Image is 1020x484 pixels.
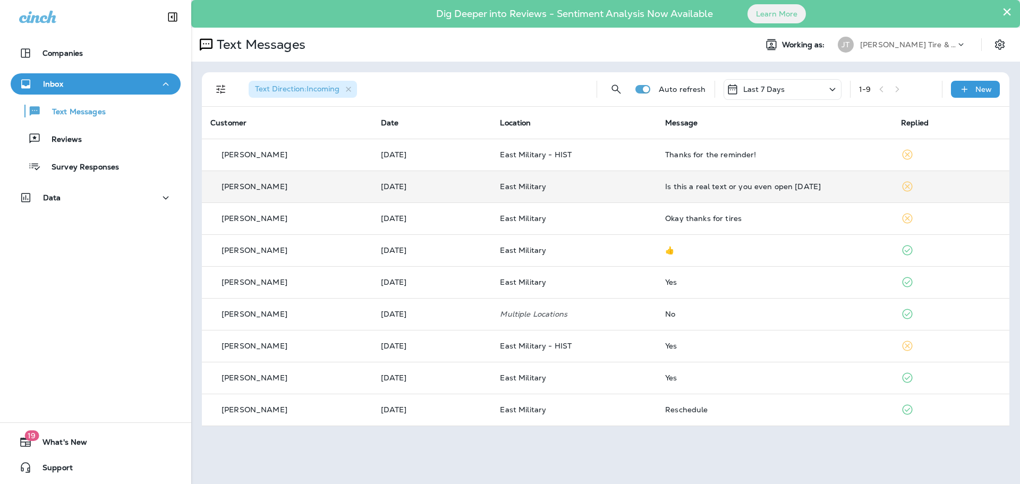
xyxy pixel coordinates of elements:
[743,85,785,94] p: Last 7 Days
[990,35,1009,54] button: Settings
[665,214,884,223] div: Okay thanks for tires
[500,310,648,318] p: Multiple Locations
[665,310,884,318] div: No
[24,430,39,441] span: 19
[665,150,884,159] div: Thanks for the reminder!
[665,182,884,191] div: Is this a real text or you even open on Sunday
[381,373,483,382] p: Sep 30, 2025 10:58 AM
[222,246,287,254] p: [PERSON_NAME]
[405,12,744,15] p: Dig Deeper into Reviews - Sentiment Analysis Now Available
[500,182,546,191] span: East Military
[43,193,61,202] p: Data
[500,118,531,128] span: Location
[249,81,357,98] div: Text Direction:Incoming
[11,43,181,64] button: Companies
[11,128,181,150] button: Reviews
[158,6,188,28] button: Collapse Sidebar
[665,118,698,128] span: Message
[381,118,399,128] span: Date
[1002,3,1012,20] button: Close
[11,187,181,208] button: Data
[381,150,483,159] p: Oct 5, 2025 02:09 PM
[747,4,806,23] button: Learn More
[782,40,827,49] span: Working as:
[11,431,181,453] button: 19What's New
[42,49,83,57] p: Companies
[665,342,884,350] div: Yes
[41,163,119,173] p: Survey Responses
[381,310,483,318] p: Oct 1, 2025 04:27 PM
[500,373,546,383] span: East Military
[975,85,992,94] p: New
[665,373,884,382] div: Yes
[859,85,871,94] div: 1 - 9
[222,342,287,350] p: [PERSON_NAME]
[11,100,181,122] button: Text Messages
[212,37,305,53] p: Text Messages
[665,405,884,414] div: Reschedule
[11,73,181,95] button: Inbox
[381,405,483,414] p: Sep 29, 2025 01:08 PM
[381,214,483,223] p: Oct 4, 2025 09:10 AM
[222,182,287,191] p: [PERSON_NAME]
[41,107,106,117] p: Text Messages
[381,246,483,254] p: Oct 2, 2025 09:19 AM
[500,341,572,351] span: East Military - HIST
[222,214,287,223] p: [PERSON_NAME]
[222,150,287,159] p: [PERSON_NAME]
[381,278,483,286] p: Oct 2, 2025 09:02 AM
[500,214,546,223] span: East Military
[500,277,546,287] span: East Military
[500,405,546,414] span: East Military
[500,150,572,159] span: East Military - HIST
[222,310,287,318] p: [PERSON_NAME]
[838,37,854,53] div: JT
[381,342,483,350] p: Oct 1, 2025 04:26 PM
[222,373,287,382] p: [PERSON_NAME]
[11,457,181,478] button: Support
[381,182,483,191] p: Oct 5, 2025 01:50 PM
[606,79,627,100] button: Search Messages
[32,463,73,476] span: Support
[860,40,956,49] p: [PERSON_NAME] Tire & Auto
[11,155,181,177] button: Survey Responses
[901,118,929,128] span: Replied
[222,278,287,286] p: [PERSON_NAME]
[41,135,82,145] p: Reviews
[210,118,246,128] span: Customer
[659,85,706,94] p: Auto refresh
[43,80,63,88] p: Inbox
[222,405,287,414] p: [PERSON_NAME]
[665,246,884,254] div: 👍
[665,278,884,286] div: Yes
[500,245,546,255] span: East Military
[255,84,339,94] span: Text Direction : Incoming
[210,79,232,100] button: Filters
[32,438,87,451] span: What's New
